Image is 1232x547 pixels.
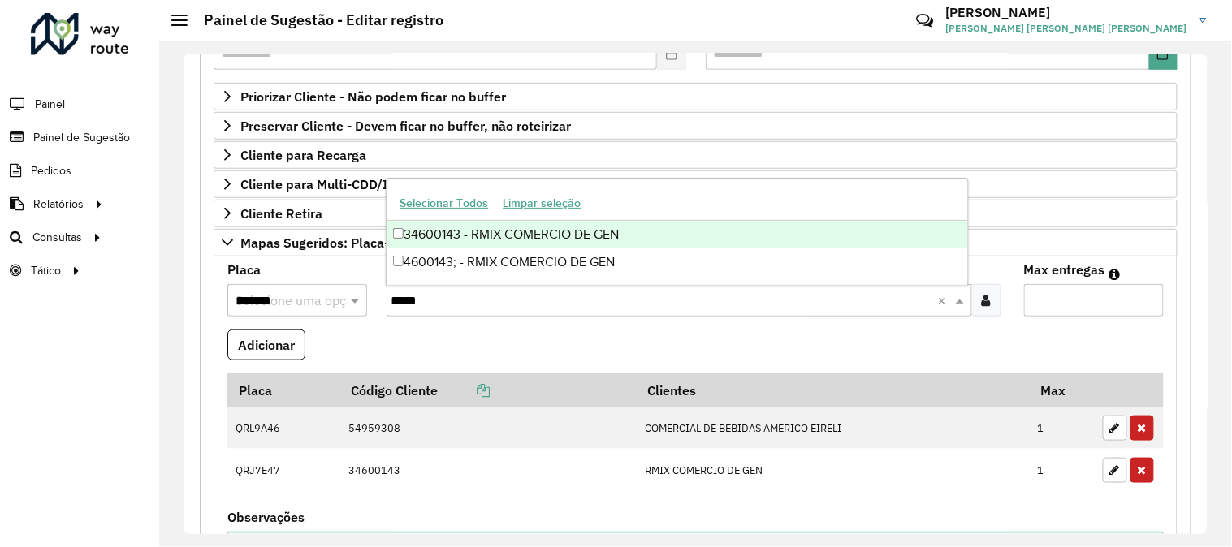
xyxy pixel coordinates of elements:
a: Mapas Sugeridos: Placa-Cliente [214,229,1178,256]
td: 34600143 [340,449,637,491]
div: 4600143; - RMIX COMERCIO DE GEN [387,248,967,276]
label: Observações [227,507,305,527]
td: 1 [1030,449,1095,491]
td: 1 [1030,407,1095,450]
th: Placa [227,373,340,407]
em: Máximo de clientes que serão colocados na mesma rota com os clientes informados [1109,268,1121,281]
label: Max entregas [1024,260,1105,279]
th: Código Cliente [340,373,637,407]
span: Cliente para Recarga [240,149,366,162]
span: Mapas Sugeridos: Placa-Cliente [240,236,431,249]
label: Placa [227,260,261,279]
span: Relatórios [33,196,84,213]
span: Preservar Cliente - Devem ficar no buffer, não roteirizar [240,119,571,132]
td: QRL9A46 [227,407,340,450]
td: QRJ7E47 [227,449,340,491]
ng-dropdown-panel: Options list [386,178,968,286]
span: Cliente Retira [240,207,322,220]
div: 34600143 - RMIX COMERCIO DE GEN [387,221,967,248]
button: Choose Date [1149,37,1178,70]
span: Clear all [938,291,952,310]
span: Painel de Sugestão [33,129,130,146]
a: Cliente Retira [214,200,1178,227]
span: Painel [35,96,65,113]
span: [PERSON_NAME] [PERSON_NAME] [PERSON_NAME] [946,21,1187,36]
button: Limpar seleção [495,191,588,216]
a: Cliente para Multi-CDD/Internalização [214,170,1178,198]
button: Adicionar [227,329,305,360]
span: Consultas [32,229,82,246]
td: 54959308 [340,407,637,450]
h2: Painel de Sugestão - Editar registro [188,11,443,29]
td: RMIX COMERCIO DE GEN [637,449,1030,491]
a: Contato Rápido [907,3,942,38]
span: Priorizar Cliente - Não podem ficar no buffer [240,90,506,103]
h3: [PERSON_NAME] [946,5,1187,20]
a: Cliente para Recarga [214,141,1178,169]
th: Clientes [637,373,1030,407]
span: Tático [31,262,61,279]
span: Cliente para Multi-CDD/Internalização [240,178,469,191]
a: Preservar Cliente - Devem ficar no buffer, não roteirizar [214,112,1178,140]
th: Max [1030,373,1095,407]
td: COMERCIAL DE BEBIDAS AMERICO EIRELI [637,407,1030,450]
button: Selecionar Todos [392,191,495,216]
span: Pedidos [31,162,71,179]
a: Priorizar Cliente - Não podem ficar no buffer [214,83,1178,110]
a: Copiar [439,382,491,398]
